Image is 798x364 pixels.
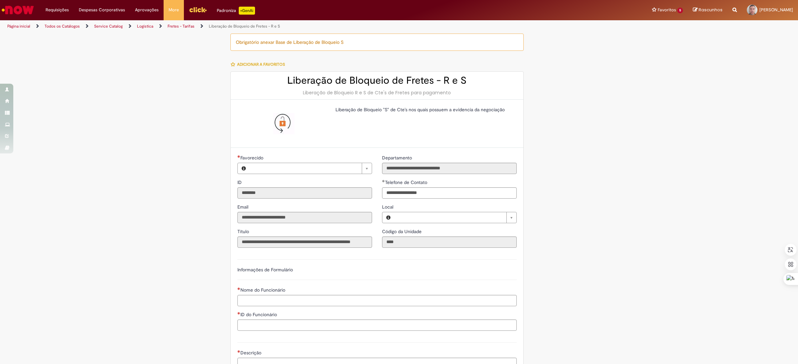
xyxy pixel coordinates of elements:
label: Somente leitura - Email [237,204,250,210]
label: Somente leitura - Título [237,228,250,235]
input: Departamento [382,163,517,174]
span: Requisições [46,7,69,13]
span: More [169,7,179,13]
span: Somente leitura - Título [237,228,250,234]
span: Necessários [237,312,240,315]
ul: Trilhas de página [5,20,527,33]
a: Todos os Catálogos [45,24,80,29]
a: Limpar campo Local [394,212,516,223]
input: ID [237,187,372,199]
span: Obrigatório Preenchido [382,180,385,182]
span: Somente leitura - ID [237,179,243,185]
button: Favorecido, Visualizar este registro [238,163,250,174]
span: Descrição [240,350,263,356]
a: Liberação de Bloqueio de Fretes - R e S [209,24,280,29]
a: Página inicial [7,24,30,29]
span: Nome do Funcionário [240,287,287,293]
img: ServiceNow [1,3,35,17]
div: Obrigatório anexar Base de Liberação de Bloqueio S [230,34,524,51]
span: Necessários [237,287,240,290]
a: Logistica [137,24,153,29]
input: Nome do Funcionário [237,295,517,306]
a: Service Catalog [94,24,123,29]
a: Fretes - Tarifas [168,24,195,29]
span: Adicionar a Favoritos [237,62,285,67]
span: Necessários [237,155,240,158]
span: Favoritos [658,7,676,13]
span: 5 [677,8,683,13]
div: Padroniza [217,7,255,15]
span: ID do Funcionário [240,312,278,318]
span: Necessários - Favorecido [240,155,265,161]
img: Liberação de Bloqueio de Fretes - R e S [273,113,295,134]
span: Necessários [237,350,240,353]
button: Local, Visualizar este registro [382,212,394,223]
p: Liberação de Bloqueio "S" de Cte's nos quais possuem a evidencia da negociação [335,106,512,113]
span: Aprovações [135,7,159,13]
label: Somente leitura - ID [237,179,243,186]
input: Título [237,236,372,248]
label: Somente leitura - Código da Unidade [382,228,423,235]
span: Telefone de Contato [385,179,429,185]
input: Código da Unidade [382,236,517,248]
input: Email [237,212,372,223]
input: Telefone de Contato [382,187,517,199]
label: Informações de Formulário [237,267,293,273]
h2: Liberação de Bloqueio de Fretes - R e S [237,75,517,86]
span: Somente leitura - Código da Unidade [382,228,423,234]
a: Rascunhos [693,7,723,13]
span: [PERSON_NAME] [759,7,793,13]
span: Rascunhos [699,7,723,13]
p: +GenAi [239,7,255,15]
input: ID do Funcionário [237,319,517,331]
span: Despesas Corporativas [79,7,125,13]
label: Somente leitura - Departamento [382,154,413,161]
div: Liberação de Bloqueio R e S de Cte's de Fretes para pagamento [237,89,517,96]
span: Local [382,204,395,210]
img: click_logo_yellow_360x200.png [189,5,207,15]
a: Limpar campo Favorecido [250,163,372,174]
button: Adicionar a Favoritos [230,57,289,71]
